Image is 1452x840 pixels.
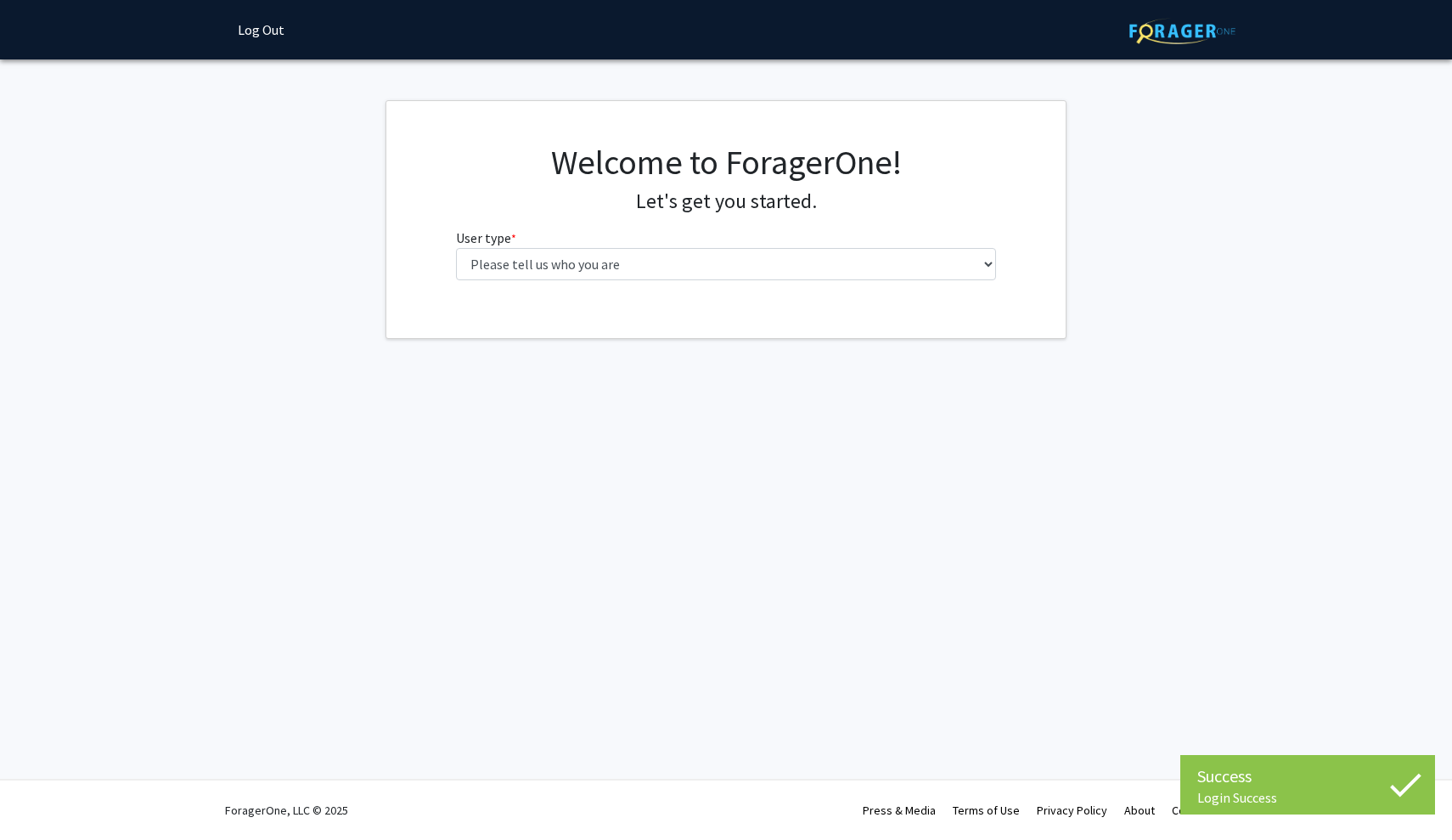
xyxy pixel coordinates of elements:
[953,803,1020,818] a: Terms of Use
[1124,803,1155,818] a: About
[1129,18,1235,44] img: ForagerOne Logo
[863,803,936,818] a: Press & Media
[456,142,997,183] h1: Welcome to ForagerOne!
[456,228,516,248] label: User type
[225,781,348,840] div: ForagerOne, LLC © 2025
[456,189,997,214] h4: Let's get you started.
[1172,803,1227,818] a: Contact Us
[1197,764,1418,789] div: Success
[1197,789,1418,806] div: Login Success
[1037,803,1107,818] a: Privacy Policy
